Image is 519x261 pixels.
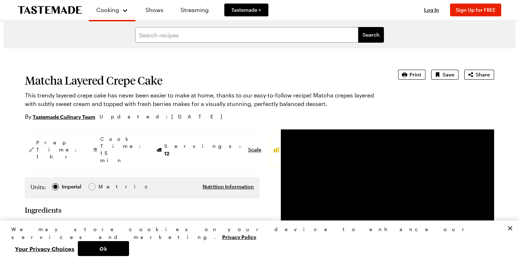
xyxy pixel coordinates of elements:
[222,233,256,240] a: More information about your privacy, opens in a new tab
[203,183,254,190] button: Nutrition Information
[98,183,113,191] div: Metric
[443,71,454,78] span: Save
[25,112,95,121] p: By
[450,4,501,16] button: Sign Up for FREE
[33,113,95,121] a: Tastemade Culinary Team
[11,225,502,241] div: We may store cookies on your device to enhance our services and marketing.
[431,70,459,80] button: Save recipe
[96,3,128,17] button: Cooking
[62,183,81,191] div: Imperial
[231,6,261,14] span: Tastemade +
[417,6,446,14] button: Log In
[424,7,439,13] span: Log In
[164,143,245,157] span: Servings:
[31,183,113,193] div: Imperial Metric
[31,183,46,191] label: Units:
[502,220,518,236] button: Close
[25,91,378,108] p: This trendy layered crepe cake has never been easier to make at home, thanks to our easy-to-follo...
[358,27,384,43] button: filters
[25,206,61,214] h2: Ingredients
[224,4,268,16] a: Tastemade +
[18,6,82,14] a: To Tastemade Home Page
[476,71,490,78] span: Share
[96,6,119,13] span: Cooking
[464,70,494,80] button: Share
[25,74,378,87] h1: Matcha Layered Crepe Cake
[410,71,421,78] span: Print
[11,225,502,256] div: Privacy
[135,27,358,43] input: Search recipes
[100,135,144,164] span: Cook Time: 15 min
[78,241,129,256] button: Ok
[98,183,114,191] span: Metric
[36,139,80,160] span: Prep Time: 1 hr
[164,150,169,156] span: 12
[100,113,229,121] span: Updated : [DATE]
[248,146,261,153] button: Scale
[363,31,380,38] span: Search
[456,7,496,13] span: Sign Up for FREE
[398,70,426,80] button: Print
[11,241,78,256] button: Your Privacy Choices
[62,183,82,191] span: Imperial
